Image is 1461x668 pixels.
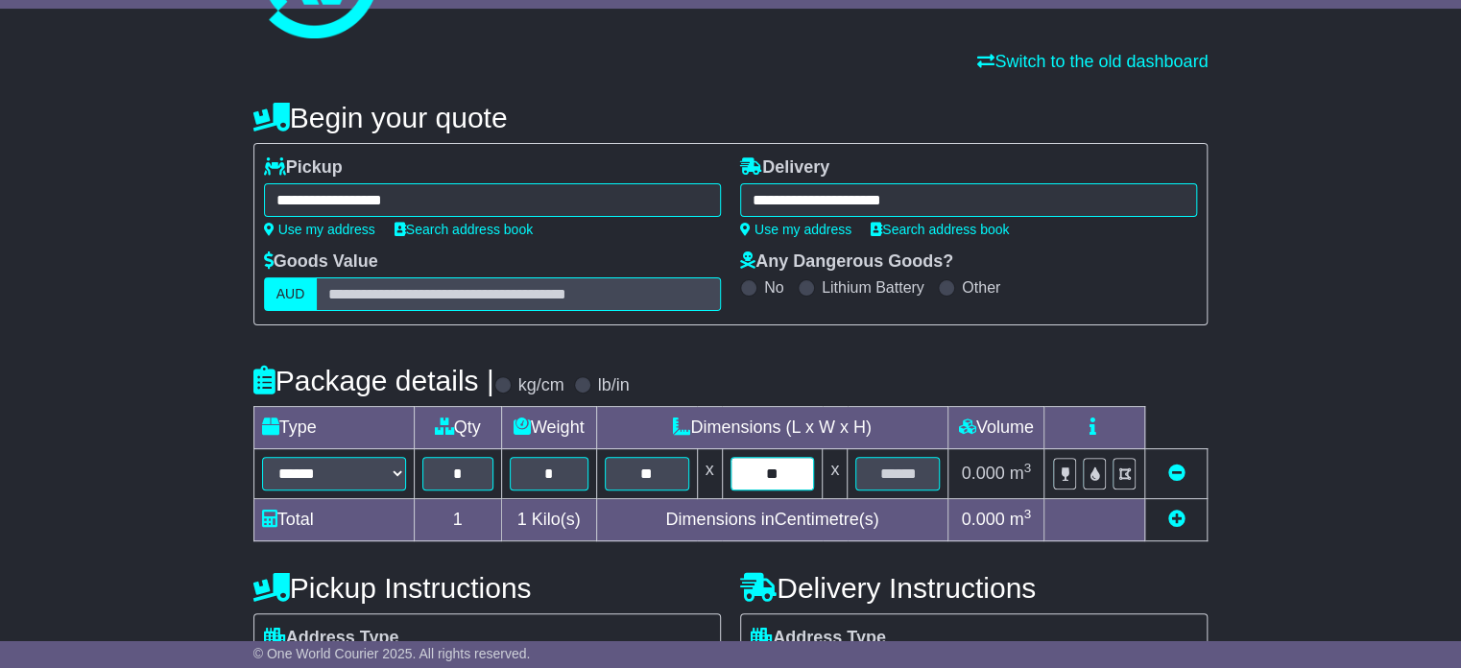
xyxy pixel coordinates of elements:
h4: Delivery Instructions [740,572,1208,604]
td: Total [253,499,414,541]
label: AUD [264,277,318,311]
label: Other [962,278,1000,297]
h4: Begin your quote [253,102,1209,133]
td: Weight [501,407,596,449]
label: kg/cm [518,375,564,396]
a: Add new item [1167,510,1185,529]
td: Dimensions (L x W x H) [596,407,948,449]
td: Dimensions in Centimetre(s) [596,499,948,541]
label: lb/in [598,375,630,396]
td: Type [253,407,414,449]
a: Use my address [264,222,375,237]
a: Search address book [871,222,1009,237]
label: Delivery [740,157,829,179]
span: m [1010,510,1032,529]
td: Qty [414,407,501,449]
span: 0.000 [962,464,1005,483]
span: m [1010,464,1032,483]
a: Switch to the old dashboard [977,52,1208,71]
label: Goods Value [264,251,378,273]
label: Any Dangerous Goods? [740,251,953,273]
td: 1 [414,499,501,541]
h4: Pickup Instructions [253,572,721,604]
sup: 3 [1024,461,1032,475]
sup: 3 [1024,507,1032,521]
span: 1 [517,510,527,529]
a: Remove this item [1167,464,1185,483]
td: Kilo(s) [501,499,596,541]
td: x [823,449,848,499]
a: Search address book [395,222,533,237]
span: © One World Courier 2025. All rights reserved. [253,646,531,661]
label: Address Type [751,628,886,649]
td: x [697,449,722,499]
a: Use my address [740,222,851,237]
label: Lithium Battery [822,278,924,297]
label: Address Type [264,628,399,649]
td: Volume [948,407,1044,449]
h4: Package details | [253,365,494,396]
label: Pickup [264,157,343,179]
label: No [764,278,783,297]
span: 0.000 [962,510,1005,529]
